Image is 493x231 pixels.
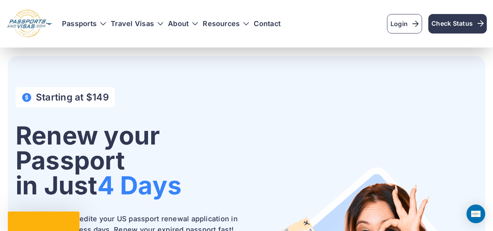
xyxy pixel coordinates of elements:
[111,20,163,28] h3: Travel Visas
[36,92,109,103] h4: Starting at $149
[6,9,53,38] img: Logo
[62,20,106,28] h3: Passports
[466,205,485,223] div: Open Intercom Messenger
[431,19,484,28] span: Check Status
[168,20,189,28] a: About
[254,20,281,28] a: Contact
[16,123,240,198] h1: Renew your Passport in Just
[203,20,249,28] h3: Resources
[391,19,419,28] span: Login
[387,14,422,34] a: Login
[428,14,487,34] a: Check Status
[97,170,182,200] span: 4 Days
